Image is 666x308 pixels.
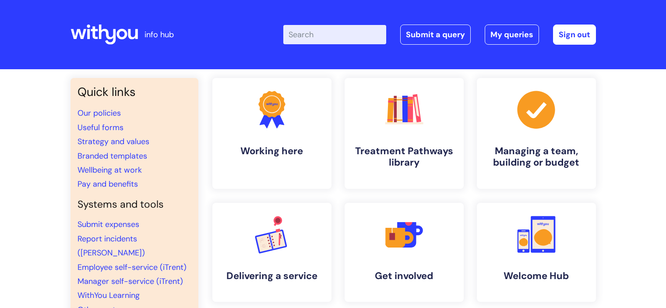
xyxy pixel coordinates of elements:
[144,28,174,42] p: info hub
[219,145,324,157] h4: Working here
[78,276,183,287] a: Manager self-service (iTrent)
[345,203,464,302] a: Get involved
[283,25,386,44] input: Search
[484,145,589,169] h4: Managing a team, building or budget
[212,203,331,302] a: Delivering a service
[400,25,471,45] a: Submit a query
[78,85,191,99] h3: Quick links
[78,122,123,133] a: Useful forms
[78,179,138,189] a: Pay and benefits
[78,262,187,273] a: Employee self-service (iTrent)
[212,78,331,189] a: Working here
[78,219,139,230] a: Submit expenses
[78,198,191,211] h4: Systems and tools
[219,270,324,282] h4: Delivering a service
[78,151,147,161] a: Branded templates
[477,78,596,189] a: Managing a team, building or budget
[477,203,596,302] a: Welcome Hub
[283,25,596,45] div: | -
[484,270,589,282] h4: Welcome Hub
[345,78,464,189] a: Treatment Pathways library
[78,165,142,175] a: Wellbeing at work
[352,270,457,282] h4: Get involved
[485,25,539,45] a: My queries
[78,290,140,301] a: WithYou Learning
[78,108,121,118] a: Our policies
[553,25,596,45] a: Sign out
[78,234,145,258] a: Report incidents ([PERSON_NAME])
[352,145,457,169] h4: Treatment Pathways library
[78,136,149,147] a: Strategy and values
